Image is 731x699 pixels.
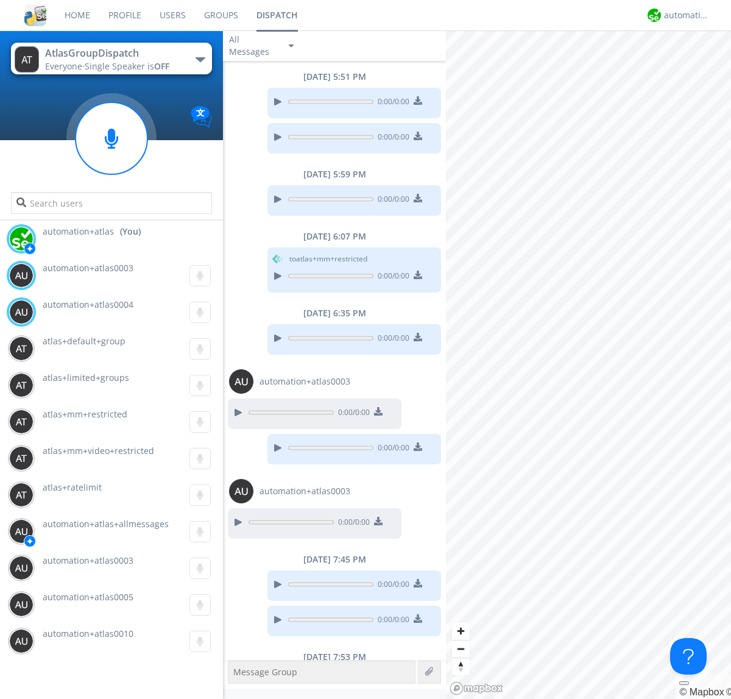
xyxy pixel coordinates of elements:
span: 0:00 / 0:00 [373,194,409,207]
div: [DATE] 7:45 PM [223,553,446,566]
img: 373638.png [9,373,34,397]
img: download media button [414,442,422,451]
img: download media button [414,579,422,587]
img: 373638.png [9,519,34,544]
div: Everyone · [45,60,182,73]
img: download media button [374,517,383,525]
button: Toggle attribution [679,681,689,685]
input: Search users [11,192,211,214]
button: Reset bearing to north [452,658,470,675]
img: download media button [414,271,422,279]
span: automation+atlas [43,225,114,238]
span: automation+atlas0004 [43,299,133,310]
button: AtlasGroupDispatchEveryone·Single Speaker isOFF [11,43,211,74]
span: 0:00 / 0:00 [373,614,409,628]
span: 0:00 / 0:00 [373,96,409,110]
span: atlas+mm+restricted [43,408,127,420]
span: automation+atlas0003 [260,375,350,388]
span: atlas+default+group [43,335,125,347]
span: automation+atlas0003 [260,485,350,497]
iframe: Toggle Customer Support [670,638,707,675]
img: 373638.png [9,592,34,617]
img: 373638.png [9,556,34,580]
img: download media button [414,614,422,623]
span: 0:00 / 0:00 [373,271,409,284]
img: download media button [414,333,422,341]
span: 0:00 / 0:00 [334,407,370,420]
button: Zoom out [452,640,470,658]
img: download media button [414,194,422,202]
span: 0:00 / 0:00 [373,132,409,145]
img: 373638.png [9,336,34,361]
img: 373638.png [9,410,34,434]
div: [DATE] 6:35 PM [223,307,446,319]
span: 0:00 / 0:00 [334,517,370,530]
div: [DATE] 7:53 PM [223,651,446,663]
img: Translation enabled [191,106,212,127]
span: 0:00 / 0:00 [373,579,409,592]
img: 373638.png [9,263,34,288]
img: cddb5a64eb264b2086981ab96f4c1ba7 [24,4,46,26]
span: Zoom out [452,640,470,658]
span: automation+atlas0003 [43,262,133,274]
div: All Messages [229,34,278,58]
span: automation+atlas+allmessages [43,518,169,530]
a: Mapbox [679,687,724,697]
img: 373638.png [229,479,253,503]
img: 373638.png [229,369,253,394]
div: (You) [120,225,141,238]
span: atlas+limited+groups [43,372,129,383]
img: 373638.png [9,446,34,470]
span: atlas+mm+video+restricted [43,445,154,456]
span: automation+atlas0005 [43,591,133,603]
img: caret-down-sm.svg [289,44,294,48]
span: to atlas+mm+restricted [289,254,367,264]
span: 0:00 / 0:00 [373,442,409,456]
span: OFF [154,60,169,72]
img: download media button [414,96,422,105]
span: Single Speaker is [85,60,169,72]
img: 373638.png [9,300,34,324]
img: d2d01cd9b4174d08988066c6d424eccd [648,9,661,22]
div: automation+atlas [664,9,710,21]
div: [DATE] 5:59 PM [223,168,446,180]
span: 0:00 / 0:00 [373,333,409,346]
span: automation+atlas0003 [43,555,133,566]
span: atlas+ratelimit [43,481,102,493]
img: 373638.png [9,629,34,653]
img: download media button [414,132,422,140]
div: [DATE] 6:07 PM [223,230,446,243]
span: automation+atlas0010 [43,628,133,639]
div: AtlasGroupDispatch [45,46,182,60]
a: Mapbox logo [450,681,503,695]
img: 373638.png [9,483,34,507]
div: [DATE] 5:51 PM [223,71,446,83]
img: d2d01cd9b4174d08988066c6d424eccd [9,227,34,251]
button: Zoom in [452,622,470,640]
img: 373638.png [15,46,39,73]
img: download media button [374,407,383,416]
